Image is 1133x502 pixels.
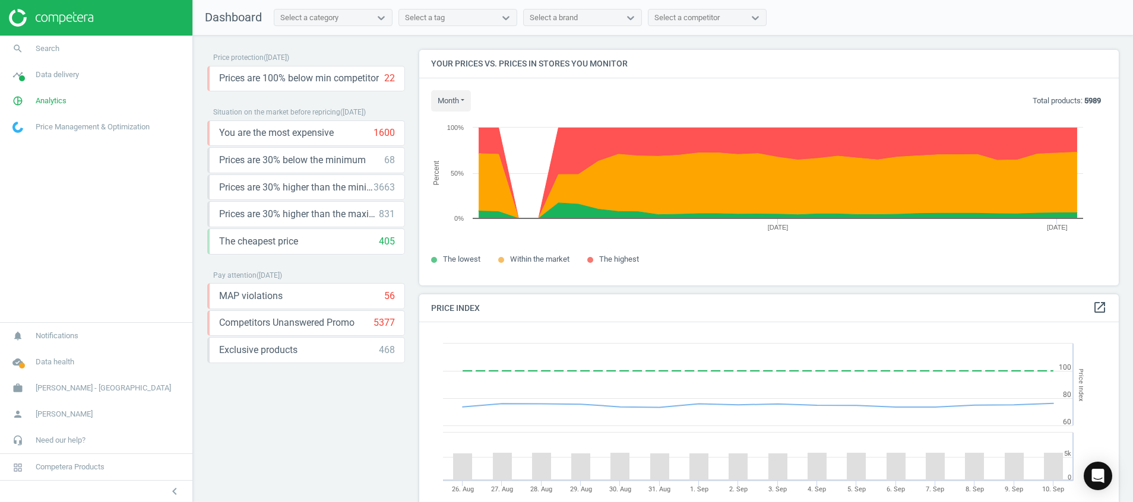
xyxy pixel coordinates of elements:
img: wGWNvw8QSZomAAAAABJRU5ErkJggg== [12,122,23,133]
span: The cheapest price [219,235,298,248]
text: 100 [1059,363,1071,371]
span: You are the most expensive [219,126,334,139]
tspan: 10. Sep [1042,485,1064,493]
i: notifications [7,325,29,347]
tspan: 26. Aug [452,485,474,493]
span: Prices are 30% higher than the minimum [219,181,374,194]
span: Dashboard [205,10,262,24]
div: 831 [379,208,395,221]
i: headset_mic [7,429,29,452]
tspan: 27. Aug [491,485,513,493]
tspan: 7. Sep [926,485,944,493]
span: Data delivery [36,69,79,80]
a: open_in_new [1093,300,1107,316]
span: [PERSON_NAME] - [GEOGRAPHIC_DATA] [36,383,171,393]
i: chevron_left [167,484,182,498]
i: pie_chart_outlined [7,90,29,112]
tspan: 28. Aug [530,485,552,493]
span: Within the market [510,255,569,263]
tspan: 4. Sep [808,485,826,493]
span: Search [36,43,59,54]
span: Prices are 100% below min competitor [219,72,379,85]
tspan: 2. Sep [729,485,748,493]
tspan: [DATE] [768,224,789,231]
b: 5989 [1084,96,1101,105]
h4: Your prices vs. prices in stores you monitor [419,50,1119,78]
i: open_in_new [1093,300,1107,314]
tspan: Price Index [1077,368,1085,401]
span: Competitors Unanswered Promo [219,316,355,329]
div: 22 [384,72,395,85]
span: ( [DATE] ) [264,53,289,62]
div: 68 [384,154,395,167]
text: 60 [1063,418,1071,426]
div: Open Intercom Messenger [1084,462,1112,490]
div: Select a competitor [654,12,720,23]
text: 50% [451,170,464,177]
button: month [431,90,471,112]
i: cloud_done [7,351,29,373]
span: ( [DATE] ) [257,271,282,279]
text: 0 [1068,474,1071,481]
tspan: 5. Sep [847,485,866,493]
span: ( [DATE] ) [340,108,366,116]
span: Price Management & Optimization [36,122,150,132]
div: 3663 [374,181,395,194]
span: Analytics [36,96,67,106]
span: The highest [599,255,639,263]
tspan: 3. Sep [768,485,787,493]
p: Total products: [1033,96,1101,106]
span: Exclusive products [219,344,298,357]
div: Select a category [280,12,338,23]
span: MAP violations [219,290,283,303]
span: Situation on the market before repricing [213,108,340,116]
h4: Price Index [419,294,1119,322]
tspan: 31. Aug [648,485,670,493]
i: search [7,37,29,60]
text: 0% [454,215,464,222]
span: Competera Products [36,462,105,472]
div: Select a tag [405,12,445,23]
i: person [7,403,29,425]
div: 5377 [374,316,395,329]
div: 405 [379,235,395,248]
tspan: 9. Sep [1005,485,1023,493]
i: work [7,377,29,399]
button: chevron_left [160,484,189,499]
i: timeline [7,63,29,86]
span: Prices are 30% higher than the maximal [219,208,379,221]
span: Prices are 30% below the minimum [219,154,366,167]
tspan: 29. Aug [570,485,592,493]
tspan: Percent [432,160,441,185]
tspan: 8. Sep [966,485,984,493]
span: Need our help? [36,435,86,446]
span: Data health [36,357,74,367]
tspan: [DATE] [1047,224,1068,231]
tspan: 6. Sep [887,485,905,493]
span: [PERSON_NAME] [36,409,93,420]
div: Select a brand [530,12,578,23]
text: 80 [1063,390,1071,399]
div: 56 [384,290,395,303]
tspan: 1. Sep [690,485,708,493]
text: 5k [1064,450,1071,457]
span: Notifications [36,331,78,341]
span: Price protection [213,53,264,62]
span: The lowest [443,255,480,263]
img: ajHJNr6hYgQAAAAASUVORK5CYII= [9,9,93,27]
span: Pay attention [213,271,257,279]
text: 100% [447,124,464,131]
tspan: 30. Aug [609,485,631,493]
div: 468 [379,344,395,357]
div: 1600 [374,126,395,139]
